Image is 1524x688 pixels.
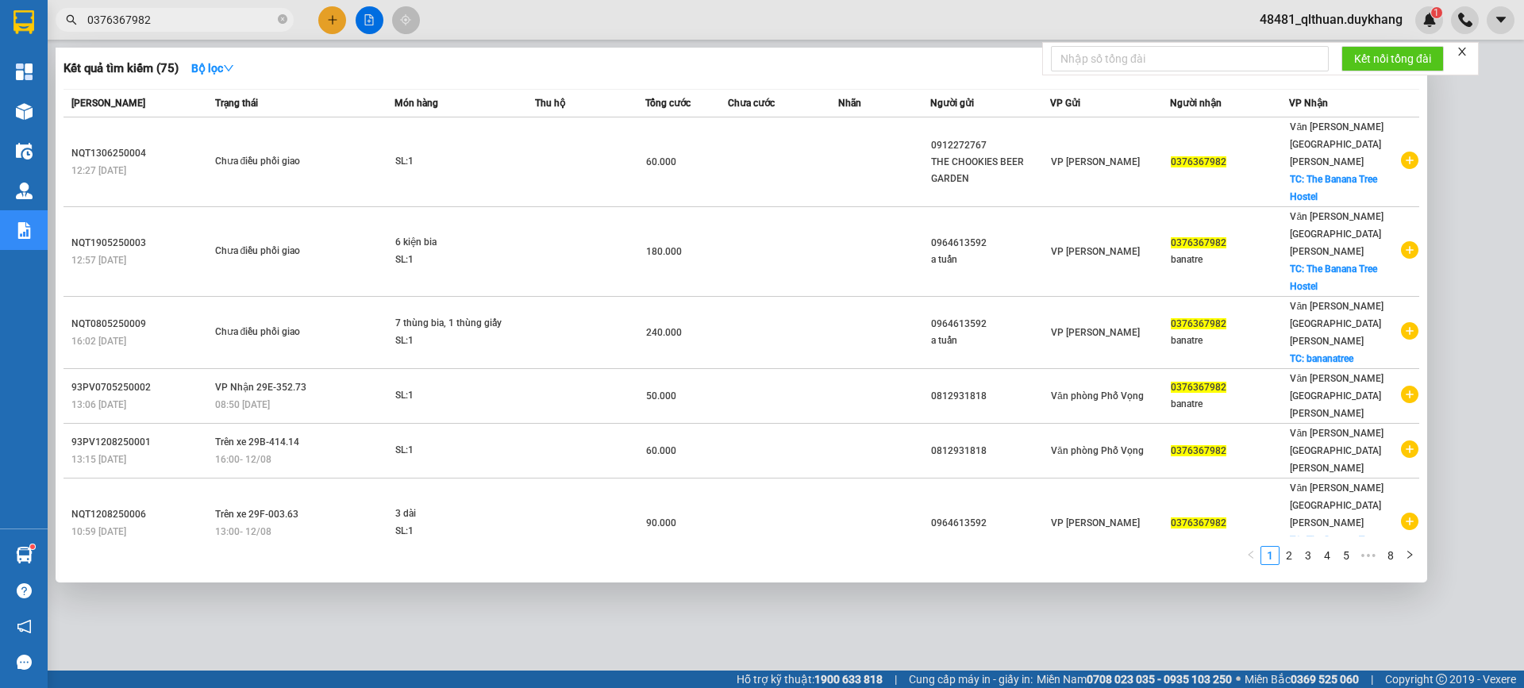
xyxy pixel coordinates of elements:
div: a tuấn [931,332,1049,349]
input: Nhập số tổng đài [1051,46,1329,71]
span: Văn [PERSON_NAME][GEOGRAPHIC_DATA][PERSON_NAME] [1290,373,1384,419]
button: Bộ lọcdown [179,56,247,81]
button: left [1241,546,1260,565]
div: Chưa điều phối giao [215,324,334,341]
span: Thu hộ [535,98,565,109]
span: plus-circle [1401,513,1418,530]
span: Văn [PERSON_NAME][GEOGRAPHIC_DATA][PERSON_NAME] [1290,428,1384,474]
span: down [223,63,234,74]
li: 2 [1280,546,1299,565]
div: SL: 1 [395,523,514,540]
div: 0964613592 [931,316,1049,332]
div: SL: 1 [395,153,514,171]
span: Văn phòng Phố Vọng [1051,445,1144,456]
li: 5 [1337,546,1356,565]
div: SL: 1 [395,332,514,350]
span: 240.000 [646,327,682,338]
span: right [1405,550,1414,559]
img: solution-icon [16,222,33,239]
div: 93PV1208250001 [71,434,210,451]
span: close-circle [278,13,287,28]
li: 1 [1260,546,1280,565]
span: Người nhận [1170,98,1222,109]
div: 6 kiện bia [395,234,514,252]
li: Next 5 Pages [1356,546,1381,565]
span: VP Gửi [1050,98,1080,109]
span: 16:00 - 12/08 [215,454,271,465]
a: 5 [1337,547,1355,564]
div: THE CHOOKIES BEER GARDEN [931,154,1049,187]
span: VP [PERSON_NAME] [1051,327,1140,338]
span: 50.000 [646,390,676,402]
div: 0912272767 [931,137,1049,154]
span: Kết nối tổng đài [1354,50,1431,67]
div: banatre [1171,396,1289,413]
span: 0376367982 [1171,445,1226,456]
span: notification [17,619,32,634]
strong: Bộ lọc [191,62,234,75]
span: question-circle [17,583,32,598]
div: a tuấn [931,252,1049,268]
div: Chưa điều phối giao [215,153,334,171]
span: 10:59 [DATE] [71,526,126,537]
span: Văn [PERSON_NAME][GEOGRAPHIC_DATA][PERSON_NAME] [1290,211,1384,257]
li: Next Page [1400,546,1419,565]
span: ••• [1356,546,1381,565]
span: 12:57 [DATE] [71,255,126,266]
div: banatre [1171,252,1289,268]
a: 2 [1280,547,1298,564]
span: VP Nhận [1289,98,1328,109]
span: Trên xe 29B-414.14 [215,436,299,448]
span: 0376367982 [1171,156,1226,167]
span: TC: The Banana Tree Hostel [1290,174,1377,202]
div: 0812931818 [931,388,1049,405]
div: SL: 1 [395,387,514,405]
span: 13:15 [DATE] [71,454,126,465]
div: 93PV0705250002 [71,379,210,396]
div: Chưa điều phối giao [215,243,334,260]
div: NQT1208250006 [71,506,210,523]
span: 0376367982 [1171,517,1226,528]
div: NQT0805250009 [71,316,210,332]
li: 4 [1318,546,1337,565]
span: 12:27 [DATE] [71,165,126,176]
div: SL: 1 [395,442,514,459]
span: Văn [PERSON_NAME][GEOGRAPHIC_DATA][PERSON_NAME] [1290,301,1384,347]
span: [PERSON_NAME] [71,98,145,109]
div: 0964613592 [931,515,1049,532]
span: Nhãn [838,98,861,109]
span: Văn [PERSON_NAME][GEOGRAPHIC_DATA][PERSON_NAME] [1290,121,1384,167]
span: Món hàng [394,98,438,109]
span: VP Nhận 29E-352.73 [215,382,306,393]
span: close-circle [278,14,287,24]
span: left [1246,550,1256,559]
span: 60.000 [646,156,676,167]
button: Kết nối tổng đài [1341,46,1444,71]
span: 0376367982 [1171,382,1226,393]
span: Văn [PERSON_NAME][GEOGRAPHIC_DATA][PERSON_NAME] [1290,482,1384,528]
img: logo-vxr [13,10,34,34]
span: plus-circle [1401,152,1418,169]
a: 8 [1382,547,1399,564]
span: Trên xe 29F-003.63 [215,509,298,520]
span: 0376367982 [1171,318,1226,329]
img: warehouse-icon [16,103,33,120]
span: TC: The Banana Tree Hostel [1290,535,1377,563]
button: right [1400,546,1419,565]
span: plus-circle [1401,440,1418,458]
span: message [17,655,32,670]
span: close [1457,46,1468,57]
span: 13:06 [DATE] [71,399,126,410]
a: 1 [1261,547,1279,564]
li: 3 [1299,546,1318,565]
span: Người gửi [930,98,974,109]
span: 180.000 [646,246,682,257]
div: SL: 1 [395,252,514,269]
img: warehouse-icon [16,143,33,160]
span: 16:02 [DATE] [71,336,126,347]
span: TC: bananatree [1290,353,1353,364]
li: 8 [1381,546,1400,565]
div: 0964613592 [931,235,1049,252]
span: 0376367982 [1171,237,1226,248]
span: Tổng cước [645,98,691,109]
